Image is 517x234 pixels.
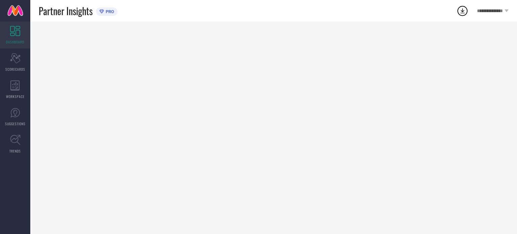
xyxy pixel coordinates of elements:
span: TRENDS [9,148,21,154]
span: SUGGESTIONS [5,121,26,126]
span: Partner Insights [39,4,93,18]
span: PRO [104,9,114,14]
div: Open download list [456,5,469,17]
span: SCORECARDS [5,67,25,72]
span: DASHBOARD [6,39,24,44]
span: WORKSPACE [6,94,25,99]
